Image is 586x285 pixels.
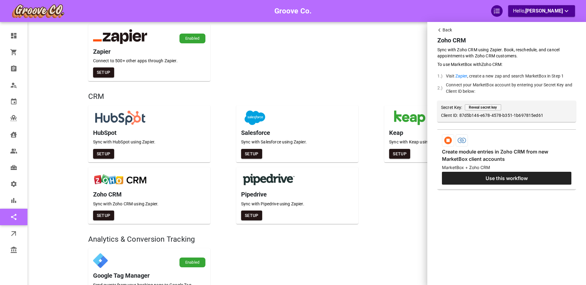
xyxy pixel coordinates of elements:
span: Visit , create a new zap and search MarketBox in Step 1 [446,73,576,79]
div: Sync with Zoho CRM using Zapier. Book, reschedule, and cancel appointments with Zoho CRM customers. [437,47,576,59]
p: To use MarketBox with Zoho CRM : [437,61,503,67]
h2: Zoho CRM [437,36,576,45]
p: Copy [459,112,543,118]
a: Zapier [455,74,467,78]
p: Client ID: [441,112,458,118]
p: Back [443,27,452,33]
button: Reveal secret key [465,104,501,110]
div: 1.) [437,73,446,79]
span: Connect your MarketBox account by entering your Secret Key and Client ID below: [446,82,576,95]
p: Secret Key: [441,104,462,110]
div: 2.) [437,85,446,91]
p: Reveal secret key [469,105,497,110]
